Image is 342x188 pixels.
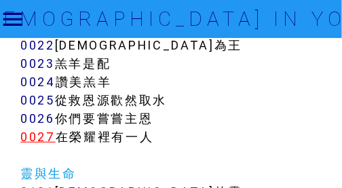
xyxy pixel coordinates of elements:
[20,37,55,53] a: 0022
[20,56,55,71] a: 0023
[20,111,55,126] a: 0026
[20,92,55,108] a: 0025
[20,166,77,181] a: 靈與生命
[20,129,56,145] a: 0027
[284,127,332,178] iframe: Chat
[20,74,56,90] a: 0024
